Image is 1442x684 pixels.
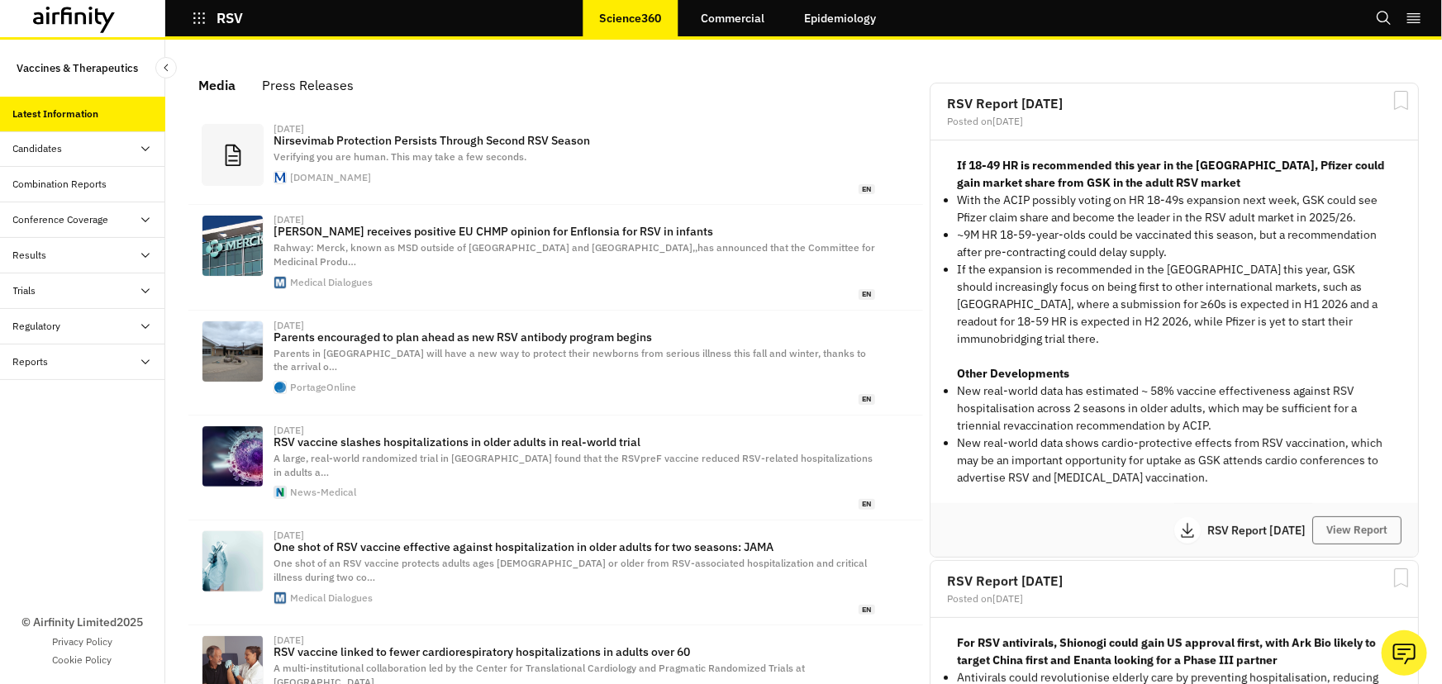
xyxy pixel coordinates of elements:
span: en [859,184,875,195]
a: Privacy Policy [52,634,112,649]
p: RSV vaccine linked to fewer cardiorespiratory hospitalizations in adults over 60 [274,645,875,658]
p: RSV vaccine slashes hospitalizations in older adults in real-world trial [274,435,875,449]
p: If the expansion is recommended in the [GEOGRAPHIC_DATA] this year, GSK should increasingly focus... [957,261,1392,348]
img: favicon.ico [274,277,286,288]
img: android-icon-192x192-2fbf04a18d920f8b495040c5e324505d5d6a8967f862f94a37b236145370ccb2.png [274,382,286,393]
span: One shot of an RSV vaccine protects adults ages [DEMOGRAPHIC_DATA] or older from RSV-associated h... [274,557,867,583]
img: ImageForNews_819066_17579122747531203.jpg [202,426,263,487]
div: Results [13,248,47,263]
span: A large, real-world randomized trial in [GEOGRAPHIC_DATA] found that the RSVpreF vaccine reduced ... [274,452,873,478]
div: [DATE] [274,124,304,134]
a: [DATE]Parents encouraged to plan ahead as new RSV antibody program beginsParents in [GEOGRAPHIC_D... [188,311,923,416]
p: Nirsevimab Protection Persists Through Second RSV Season [274,134,875,147]
strong: If 18-49 HR is recommended this year in the [GEOGRAPHIC_DATA], Pfizer could gain market share fro... [957,158,1385,190]
a: Cookie Policy [53,653,112,667]
div: [DATE] [274,215,304,225]
button: Ask our analysts [1382,630,1427,676]
img: PXL_20250918_191448142.jpg [202,321,263,382]
div: Latest Information [13,107,99,121]
span: Parents in [GEOGRAPHIC_DATA] will have a new way to protect their newborns from serious illness t... [274,347,866,373]
p: © Airfinity Limited 2025 [21,614,143,631]
span: en [859,394,875,405]
div: Candidates [13,141,63,156]
p: RSV [217,11,243,26]
button: Search [1376,4,1392,32]
div: Press Releases [262,73,354,97]
img: favicon-96x96.png [274,487,286,498]
div: Medical Dialogues [290,278,373,287]
div: Reports [13,354,49,369]
strong: Other Developments [957,366,1069,381]
p: RSV Report [DATE] [1207,525,1312,536]
span: Rahway: Merck, known as MSD outside of [GEOGRAPHIC_DATA] and [GEOGRAPHIC_DATA],,has announced tha... [274,241,875,268]
svg: Bookmark Report [1391,568,1411,588]
span: en [859,499,875,510]
p: With the ACIP possibly voting on HR 18-49s expansion next week, GSK could see Pfizer claim share ... [957,192,1392,226]
p: [PERSON_NAME] receives positive EU CHMP opinion for Enflonsia for RSV in infants [274,225,875,238]
div: [DATE] [274,321,304,330]
div: News-Medical [290,487,356,497]
a: [DATE]One shot of RSV vaccine effective against hospitalization in older adults for two seasons: ... [188,520,923,625]
span: Verifying you are human. This may take a few seconds. [274,150,526,163]
button: View Report [1312,516,1402,544]
div: Conference Coverage [13,212,109,227]
div: Trials [13,283,36,298]
div: [DATE] [274,635,304,645]
div: Combination Reports [13,177,107,192]
div: PortageOnline [290,382,356,392]
li: New real-world data has estimated ~ 58% vaccine effectiveness against RSV hospitalisation across ... [957,382,1392,435]
h2: RSV Report [DATE] [947,574,1402,587]
img: faviconV2 [274,172,286,183]
div: Medical Dialogues [290,593,373,603]
li: New real-world data shows cardio-protective effects from RSV vaccination, which may be an importa... [957,435,1392,487]
div: Media [198,73,236,97]
div: [DATE] [274,425,304,435]
p: Science360 [599,12,661,25]
a: [DATE]Nirsevimab Protection Persists Through Second RSV SeasonVerifying you are human. This may t... [188,114,923,205]
a: [DATE]RSV vaccine slashes hospitalizations in older adults in real-world trialA large, real-world... [188,416,923,520]
div: [DOMAIN_NAME] [290,173,371,183]
span: en [859,605,875,615]
button: RSV [192,4,243,32]
div: Regulatory [13,319,61,334]
p: Parents encouraged to plan ahead as new RSV antibody program begins [274,330,875,344]
img: 240420-vaccine-5.jpg [202,531,263,591]
span: en [859,289,875,300]
img: favicon.ico [274,592,286,604]
h2: RSV Report [DATE] [947,97,1402,110]
strong: For RSV antivirals, Shionogi could gain US approval first, with Ark Bio likely to target China fi... [957,635,1376,667]
div: Posted on [DATE] [947,594,1402,604]
p: One shot of RSV vaccine effective against hospitalization in older adults for two seasons: JAMA [274,540,875,553]
p: Vaccines & Therapeutics [17,53,138,83]
svg: Bookmark Report [1391,90,1411,111]
p: ~9M HR 18-59-year-olds could be vaccinated this season, but a recommendation after pre-contractin... [957,226,1392,261]
a: [DATE][PERSON_NAME] receives positive EU CHMP opinion for Enflonsia for RSV in infantsRahway: Mer... [188,205,923,310]
div: Posted on [DATE] [947,116,1402,126]
div: [DATE] [274,530,304,540]
img: 231498-merck-50.jpg [202,216,263,276]
button: Close Sidebar [155,57,177,78]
